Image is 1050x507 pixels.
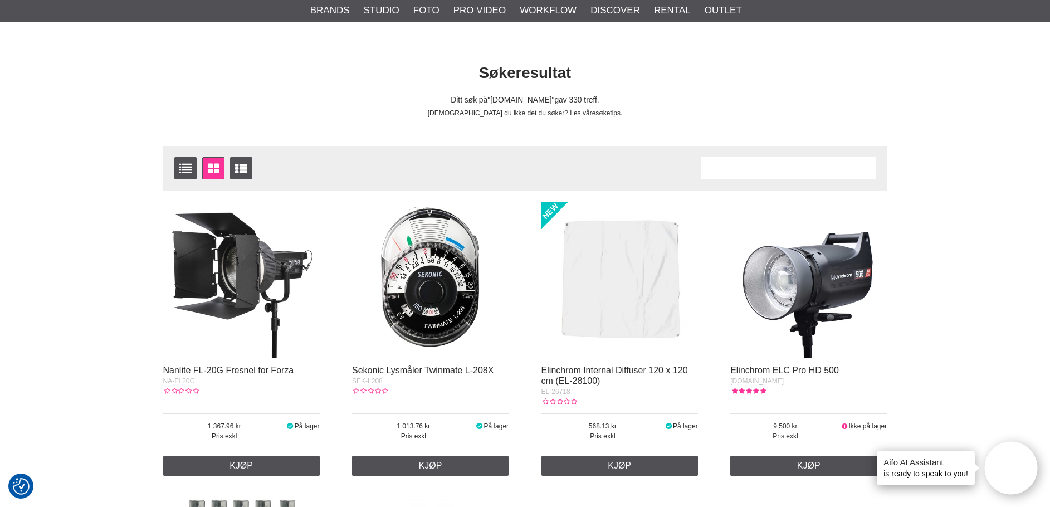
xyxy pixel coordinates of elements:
[352,365,494,375] a: Sekonic Lysmåler Twinmate L-208X
[848,422,887,430] span: Ikke på lager
[352,456,509,476] a: Kjøp
[364,3,399,18] a: Studio
[730,421,841,431] span: 9 500
[730,377,784,385] span: [DOMAIN_NAME]
[163,202,320,358] img: Nanlite FL-20G Fresnel for Forza
[520,3,577,18] a: Workflow
[13,476,30,496] button: Samtykkepreferanser
[352,377,383,385] span: SEK-L208
[352,431,475,441] span: Pris exkl
[595,109,621,117] a: søketips
[163,431,286,441] span: Pris exkl
[163,421,286,431] span: 1 367.96
[541,202,698,358] img: Elinchrom Internal Diffuser 120 x 120 cm (EL-28100)
[163,386,199,396] div: Kundevurdering: 0
[730,456,887,476] a: Kjøp
[541,397,577,407] div: Kundevurdering: 0
[541,421,665,431] span: 568.13
[484,422,509,430] span: På lager
[310,3,350,18] a: Brands
[352,386,388,396] div: Kundevurdering: 0
[352,421,475,431] span: 1 013.76
[413,3,439,18] a: Foto
[841,422,849,430] i: Ikke på lager
[451,96,599,104] span: Ditt søk på gav 330 treff.
[453,3,506,18] a: Pro Video
[730,386,766,396] div: Kundevurdering: 5.00
[163,377,195,385] span: NA-FL20G
[295,422,320,430] span: På lager
[673,422,698,430] span: På lager
[590,3,640,18] a: Discover
[163,456,320,476] a: Kjøp
[654,3,691,18] a: Rental
[730,202,887,358] img: Elinchrom ELC Pro HD 500
[174,157,197,179] a: Vis liste
[428,109,596,117] span: [DEMOGRAPHIC_DATA] du ikke det du søker? Les våre
[352,202,509,358] img: Sekonic Lysmåler Twinmate L-208X
[730,365,839,375] a: Elinchrom ELC Pro HD 500
[730,431,841,441] span: Pris exkl
[475,422,484,430] i: På lager
[883,456,968,468] h4: Aifo AI Assistant
[621,109,622,117] span: .
[877,451,975,485] div: is ready to speak to you!
[286,422,295,430] i: På lager
[13,478,30,495] img: Revisit consent button
[541,388,570,396] span: EL-26718
[664,422,673,430] i: På lager
[155,62,896,84] h1: Søkeresultat
[705,3,742,18] a: Outlet
[487,96,554,104] span: [DOMAIN_NAME]
[541,456,698,476] a: Kjøp
[230,157,252,179] a: Utvidet liste
[163,365,294,375] a: Nanlite FL-20G Fresnel for Forza
[541,431,665,441] span: Pris exkl
[202,157,224,179] a: Vindusvisning
[541,365,688,386] a: Elinchrom Internal Diffuser 120 x 120 cm (EL-28100)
